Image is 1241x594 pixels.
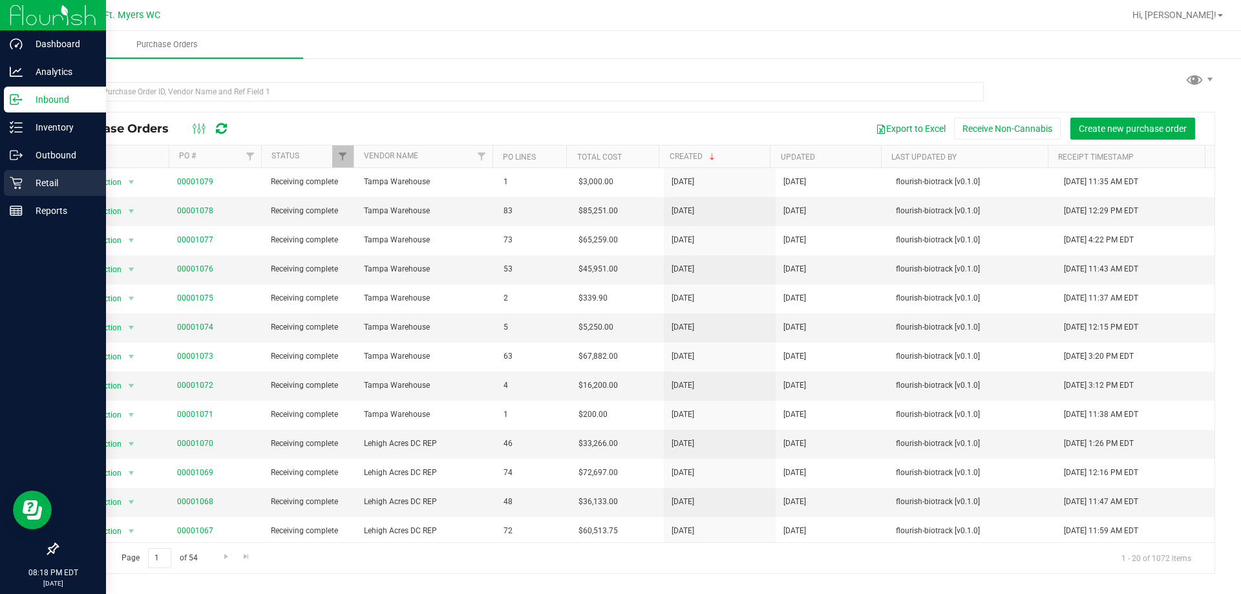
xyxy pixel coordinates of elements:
[578,263,618,275] span: $45,951.00
[177,381,213,390] a: 00001072
[577,153,622,162] a: Total Cost
[179,151,196,160] a: PO #
[177,206,213,215] a: 00001078
[578,234,618,246] span: $65,259.00
[783,379,806,392] span: [DATE]
[672,263,694,275] span: [DATE]
[123,260,139,279] span: select
[1064,350,1134,363] span: [DATE] 3:20 PM EDT
[271,234,348,246] span: Receiving complete
[672,350,694,363] span: [DATE]
[1064,379,1134,392] span: [DATE] 3:12 PM EDT
[867,118,954,140] button: Export to Excel
[672,496,694,508] span: [DATE]
[504,321,562,334] span: 5
[271,176,348,188] span: Receiving complete
[578,292,608,304] span: $339.90
[217,548,235,566] a: Go to the next page
[10,37,23,50] inline-svg: Dashboard
[123,231,139,249] span: select
[896,234,1048,246] span: flourish-biotrack [v0.1.0]
[364,234,489,246] span: Tampa Warehouse
[783,234,806,246] span: [DATE]
[578,350,618,363] span: $67,882.00
[578,467,618,479] span: $72,697.00
[896,321,1048,334] span: flourish-biotrack [v0.1.0]
[1064,234,1134,246] span: [DATE] 4:22 PM EDT
[578,321,613,334] span: $5,250.00
[57,82,984,101] input: Search Purchase Order ID, Vendor Name and Ref Field 1
[578,438,618,450] span: $33,266.00
[123,493,139,511] span: select
[504,292,562,304] span: 2
[123,522,139,540] span: select
[1064,467,1138,479] span: [DATE] 12:16 PM EDT
[123,290,139,308] span: select
[578,176,613,188] span: $3,000.00
[783,408,806,421] span: [DATE]
[177,352,213,361] a: 00001073
[364,350,489,363] span: Tampa Warehouse
[364,205,489,217] span: Tampa Warehouse
[783,525,806,537] span: [DATE]
[783,350,806,363] span: [DATE]
[672,525,694,537] span: [DATE]
[672,205,694,217] span: [DATE]
[10,93,23,106] inline-svg: Inbound
[1058,153,1134,162] a: Receipt Timestamp
[6,578,100,588] p: [DATE]
[504,467,562,479] span: 74
[578,379,618,392] span: $16,200.00
[23,120,100,135] p: Inventory
[504,176,562,188] span: 1
[471,145,493,167] a: Filter
[783,467,806,479] span: [DATE]
[364,263,489,275] span: Tampa Warehouse
[672,467,694,479] span: [DATE]
[1064,438,1134,450] span: [DATE] 1:26 PM EDT
[896,263,1048,275] span: flourish-biotrack [v0.1.0]
[672,176,694,188] span: [DATE]
[23,64,100,80] p: Analytics
[364,379,489,392] span: Tampa Warehouse
[271,438,348,450] span: Receiving complete
[237,548,256,566] a: Go to the last page
[1079,123,1187,134] span: Create new purchase order
[123,377,139,395] span: select
[1111,548,1202,567] span: 1 - 20 of 1072 items
[896,408,1048,421] span: flourish-biotrack [v0.1.0]
[177,323,213,332] a: 00001074
[1132,10,1216,20] span: Hi, [PERSON_NAME]!
[896,350,1048,363] span: flourish-biotrack [v0.1.0]
[503,153,536,162] a: PO Lines
[111,548,208,568] span: Page of 54
[271,408,348,421] span: Receiving complete
[364,525,489,537] span: Lehigh Acres DC REP
[123,202,139,220] span: select
[23,92,100,107] p: Inbound
[104,10,160,21] span: Ft. Myers WC
[177,293,213,302] a: 00001075
[578,205,618,217] span: $85,251.00
[123,173,139,191] span: select
[672,321,694,334] span: [DATE]
[672,292,694,304] span: [DATE]
[891,153,957,162] a: Last Updated By
[123,319,139,337] span: select
[896,525,1048,537] span: flourish-biotrack [v0.1.0]
[177,177,213,186] a: 00001079
[364,438,489,450] span: Lehigh Acres DC REP
[364,151,418,160] a: Vendor Name
[783,205,806,217] span: [DATE]
[896,292,1048,304] span: flourish-biotrack [v0.1.0]
[504,438,562,450] span: 46
[23,175,100,191] p: Retail
[13,491,52,529] iframe: Resource center
[364,408,489,421] span: Tampa Warehouse
[271,205,348,217] span: Receiving complete
[148,548,171,568] input: 1
[1064,525,1138,537] span: [DATE] 11:59 AM EDT
[504,496,562,508] span: 48
[954,118,1061,140] button: Receive Non-Cannabis
[364,176,489,188] span: Tampa Warehouse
